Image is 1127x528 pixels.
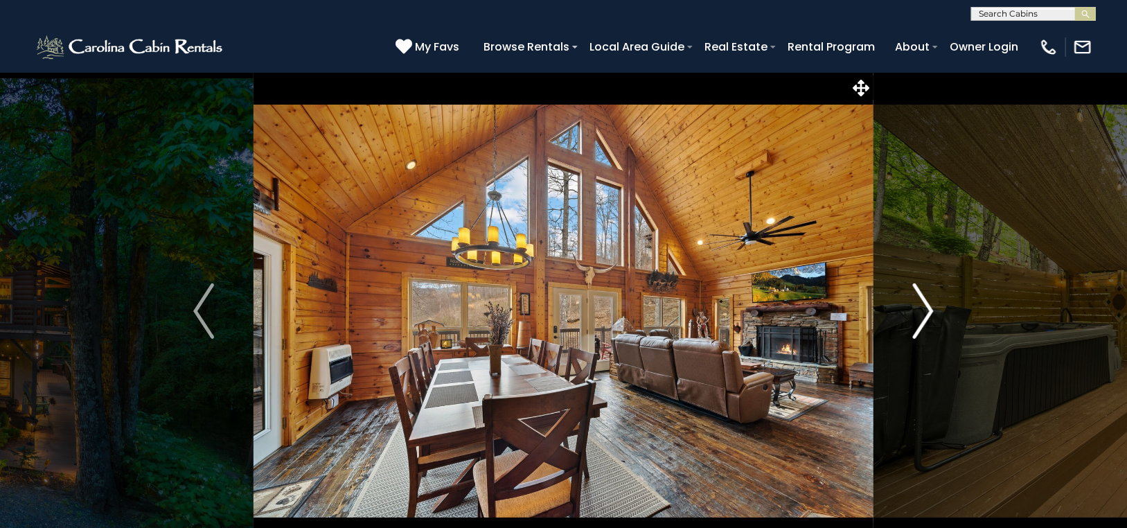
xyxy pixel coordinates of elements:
a: Rental Program [781,35,882,59]
img: phone-regular-white.png [1039,37,1058,57]
img: mail-regular-white.png [1073,37,1092,57]
img: arrow [913,283,934,339]
img: White-1-2.png [35,33,227,61]
a: Real Estate [698,35,774,59]
a: About [888,35,937,59]
span: My Favs [415,38,459,55]
a: Owner Login [943,35,1025,59]
img: arrow [193,283,214,339]
a: Local Area Guide [583,35,691,59]
a: My Favs [396,38,463,56]
a: Browse Rentals [477,35,576,59]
